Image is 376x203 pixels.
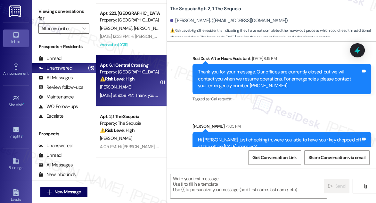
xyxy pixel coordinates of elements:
strong: ⚠️ Risk Level: High [100,76,135,82]
button: Get Conversation Link [248,150,301,165]
div: Apt. 223, [GEOGRAPHIC_DATA] [100,10,159,17]
div: Unanswered [38,142,72,149]
div: WO Follow-ups [38,103,78,110]
i:  [82,26,86,31]
div: 4:05 PM [225,123,241,130]
span: Share Conversation via email [308,154,365,161]
i:  [328,184,333,189]
span: [PERSON_NAME] [100,25,134,31]
div: Property: [GEOGRAPHIC_DATA] [100,69,159,75]
div: Unread [38,152,61,159]
div: Thank you for your message. Our offices are currently closed, but we will contact you when we res... [198,69,361,89]
div: All Messages [38,74,73,81]
div: Unread [38,55,61,62]
strong: ⚠️ Risk Level: High [100,127,135,133]
span: Get Conversation Link [252,154,297,161]
div: 4:05 PM: Hi [PERSON_NAME], just checking in, were you able to have your key dropped off at the of... [100,144,323,149]
i:  [363,184,368,189]
a: Site Visit • [3,93,29,110]
button: New Message [40,187,88,197]
a: Insights • [3,124,29,141]
div: Review follow-ups [38,84,83,91]
b: The Sequoia: Apt. 2, 1 The Sequoia [170,5,241,12]
div: [DATE] 8:15 PM [250,55,277,62]
span: • [22,133,23,138]
div: Maintenance [38,94,74,100]
div: Property: The Sequoia [100,120,159,127]
span: : The resident is indicating they have not completed the move-out process, which could result in ... [170,27,376,41]
div: (5) [86,63,96,73]
span: [PERSON_NAME] [100,84,132,90]
i:  [47,190,52,195]
label: Viewing conversations for [38,6,89,23]
span: New Message [54,189,81,195]
span: Send [335,183,345,190]
span: Call request [211,96,231,102]
div: Unanswered [38,65,72,72]
div: Apt. 6, 1 Central Crossing [100,62,159,69]
a: Inbox [3,30,29,47]
span: [PERSON_NAME] [134,25,166,31]
button: Send [324,179,349,193]
a: Buildings [3,156,29,173]
div: Prospects + Residents [32,43,96,50]
div: Escalate [38,113,63,120]
div: Hi [PERSON_NAME], just checking in, were you able to have your key dropped off at the office [DAT... [198,137,361,150]
div: [PERSON_NAME] [192,123,371,132]
div: Property: [GEOGRAPHIC_DATA] [100,17,159,23]
strong: ⚠️ Risk Level: High [170,28,198,33]
div: Apt. 2, 1 The Sequoia [100,113,159,120]
span: • [23,102,24,106]
div: All Messages [38,162,73,168]
div: Tagged as: [192,94,371,104]
span: [PERSON_NAME] [100,135,132,141]
div: New Inbounds [38,171,76,178]
button: Share Conversation via email [304,150,370,165]
div: [PERSON_NAME]. ([EMAIL_ADDRESS][DOMAIN_NAME]) [170,17,288,24]
img: ResiDesk Logo [9,5,22,17]
div: ResiDesk After Hours Assistant [192,55,371,64]
input: All communities [41,23,79,34]
div: Archived on [DATE] [99,41,160,49]
div: Prospects [32,131,96,137]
